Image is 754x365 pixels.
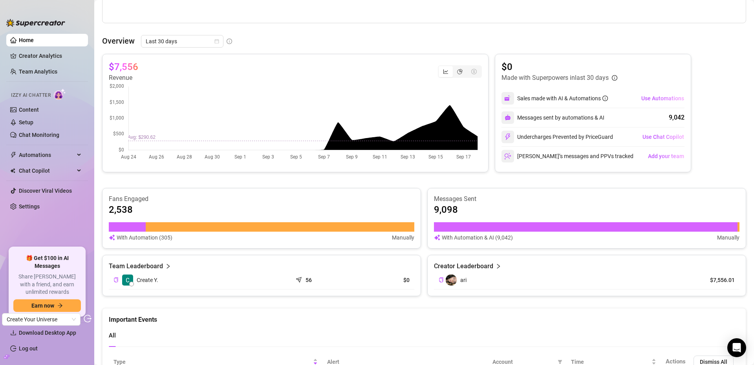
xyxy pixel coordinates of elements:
[13,254,81,270] span: 🎁 Get $100 in AI Messages
[460,277,467,283] span: ari
[669,113,684,122] div: 9,042
[4,354,9,359] span: build
[109,308,739,324] div: Important Events
[641,95,684,101] span: Use Automations
[54,88,66,100] img: AI Chatter
[642,131,684,143] button: Use Chat Copilot
[501,73,609,83] article: Made with Superpowers in last 30 days
[602,96,608,101] span: info-circle
[358,276,410,284] article: $0
[439,277,444,282] span: copy
[505,114,511,121] img: svg%3e
[117,233,172,242] article: With Automation (305)
[6,19,65,27] img: logo-BBDzfeDw.svg
[19,119,33,125] a: Setup
[19,50,82,62] a: Creator Analytics
[296,275,304,283] span: send
[10,330,16,336] span: download
[7,313,76,325] span: Create Your Universe
[504,133,511,140] img: svg%3e
[19,164,75,177] span: Chat Copilot
[102,35,135,47] article: Overview
[13,273,81,296] span: Share [PERSON_NAME] with a friend, and earn unlimited rewards
[19,37,34,43] a: Home
[700,359,727,365] span: Dismiss All
[10,152,16,158] span: thunderbolt
[19,132,59,138] a: Chat Monitoring
[109,195,414,203] article: Fans Engaged
[434,262,493,271] article: Creator Leaderboard
[19,68,57,75] a: Team Analytics
[113,277,119,282] span: copy
[717,233,739,242] article: Manually
[438,65,482,78] div: segmented control
[146,35,219,47] span: Last 30 days
[109,262,163,271] article: Team Leaderboard
[699,276,735,284] article: $7,556.01
[442,233,513,242] article: With Automation & AI (9,042)
[517,94,608,103] div: Sales made with AI & Automations
[504,153,511,160] img: svg%3e
[11,92,51,99] span: Izzy AI Chatter
[666,358,686,365] span: Actions
[57,303,63,308] span: arrow-right
[109,61,138,73] article: $7,556
[109,332,116,339] span: All
[13,299,81,312] button: Earn nowarrow-right
[443,69,448,74] span: line-chart
[446,275,457,286] img: ari
[19,330,76,336] span: Download Desktop App
[109,203,133,216] article: 2,538
[31,302,54,309] span: Earn now
[19,345,38,352] a: Log out
[648,153,684,159] span: Add your team
[641,92,684,105] button: Use Automations
[137,276,158,284] span: Create Y.
[113,277,119,283] button: Copy Teammate ID
[19,107,39,113] a: Content
[727,338,746,357] div: Open Intercom Messenger
[648,150,684,162] button: Add your team
[501,150,633,162] div: [PERSON_NAME]’s messages and PPVs tracked
[434,203,458,216] article: 9,098
[10,168,15,173] img: Chat Copilot
[457,69,463,74] span: pie-chart
[392,233,414,242] article: Manually
[227,39,232,44] span: info-circle
[496,262,501,271] span: right
[19,188,72,194] a: Discover Viral Videos
[434,195,739,203] article: Messages Sent
[434,233,440,242] img: svg%3e
[612,75,617,81] span: info-circle
[306,276,312,284] article: 56
[504,95,511,102] img: svg%3e
[109,233,115,242] img: svg%3e
[122,275,133,286] img: Create Your Uni…
[165,262,171,271] span: right
[19,149,75,161] span: Automations
[501,111,604,124] div: Messages sent by automations & AI
[19,203,40,210] a: Settings
[439,277,444,283] button: Copy Creator ID
[501,61,617,73] article: $0
[501,131,613,143] div: Undercharges Prevented by PriceGuard
[109,73,138,83] article: Revenue
[471,69,477,74] span: dollar-circle
[558,359,562,364] span: filter
[642,134,684,140] span: Use Chat Copilot
[214,39,219,44] span: calendar
[84,315,92,323] span: logout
